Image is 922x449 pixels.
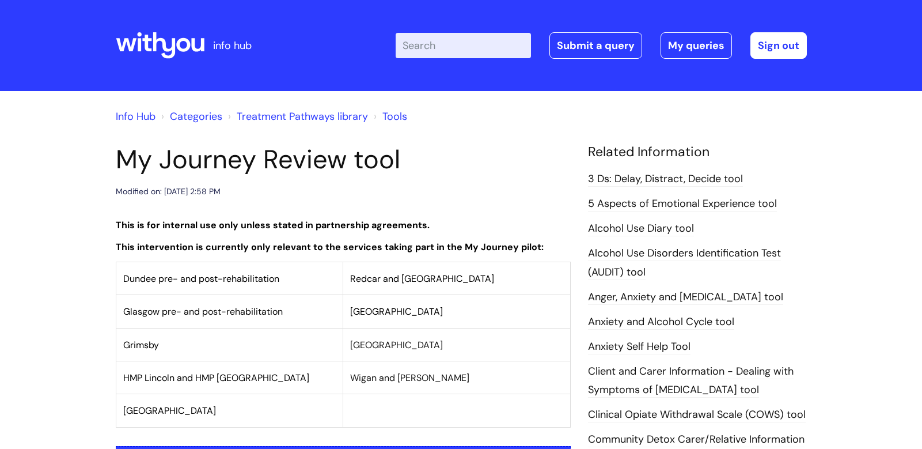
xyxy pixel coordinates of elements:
[396,32,807,59] div: | -
[123,372,309,384] span: HMP Lincoln and HMP [GEOGRAPHIC_DATA]
[237,110,368,123] a: Treatment Pathways library
[588,221,694,236] a: Alcohol Use Diary tool
[158,107,222,126] li: Solution home
[396,33,531,58] input: Search
[750,32,807,59] a: Sign out
[170,110,222,123] a: Categories
[588,408,806,422] a: Clinical Opiate Withdrawal Scale (COWS) tool
[588,339,690,354] a: Anxiety Self Help Tool
[116,241,544,253] strong: This intervention is currently only relevant to the services taking part in the My Journey pilot:
[661,32,732,59] a: My queries
[213,36,252,55] p: info hub
[123,273,279,285] span: Dundee pre- and post-rehabilitation
[225,107,368,126] li: Treatment Pathways library
[588,364,794,398] a: Client and Carer Information - Dealing with Symptoms of [MEDICAL_DATA] tool
[123,339,159,351] span: Grimsby
[350,339,443,351] span: [GEOGRAPHIC_DATA]
[123,405,216,417] span: [GEOGRAPHIC_DATA]
[588,290,783,305] a: Anger, Anxiety and [MEDICAL_DATA] tool
[549,32,642,59] a: Submit a query
[116,184,221,199] div: Modified on: [DATE] 2:58 PM
[588,144,807,160] h4: Related Information
[588,172,743,187] a: 3 Ds: Delay, Distract, Decide tool
[350,273,494,285] span: Redcar and [GEOGRAPHIC_DATA]
[123,305,283,318] span: Glasgow pre- and post-rehabilitation
[116,144,571,175] h1: My Journey Review tool
[350,372,469,384] span: Wigan and [PERSON_NAME]
[371,107,407,126] li: Tools
[588,315,734,330] a: Anxiety and Alcohol Cycle tool
[350,305,443,318] span: [GEOGRAPHIC_DATA]
[588,197,777,212] a: 5 Aspects of Emotional Experience tool
[382,110,407,123] a: Tools
[588,246,781,280] a: Alcohol Use Disorders Identification Test (AUDIT) tool
[116,110,155,123] a: Info Hub
[116,219,430,231] strong: This is for internal use only unless stated in partnership agreements.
